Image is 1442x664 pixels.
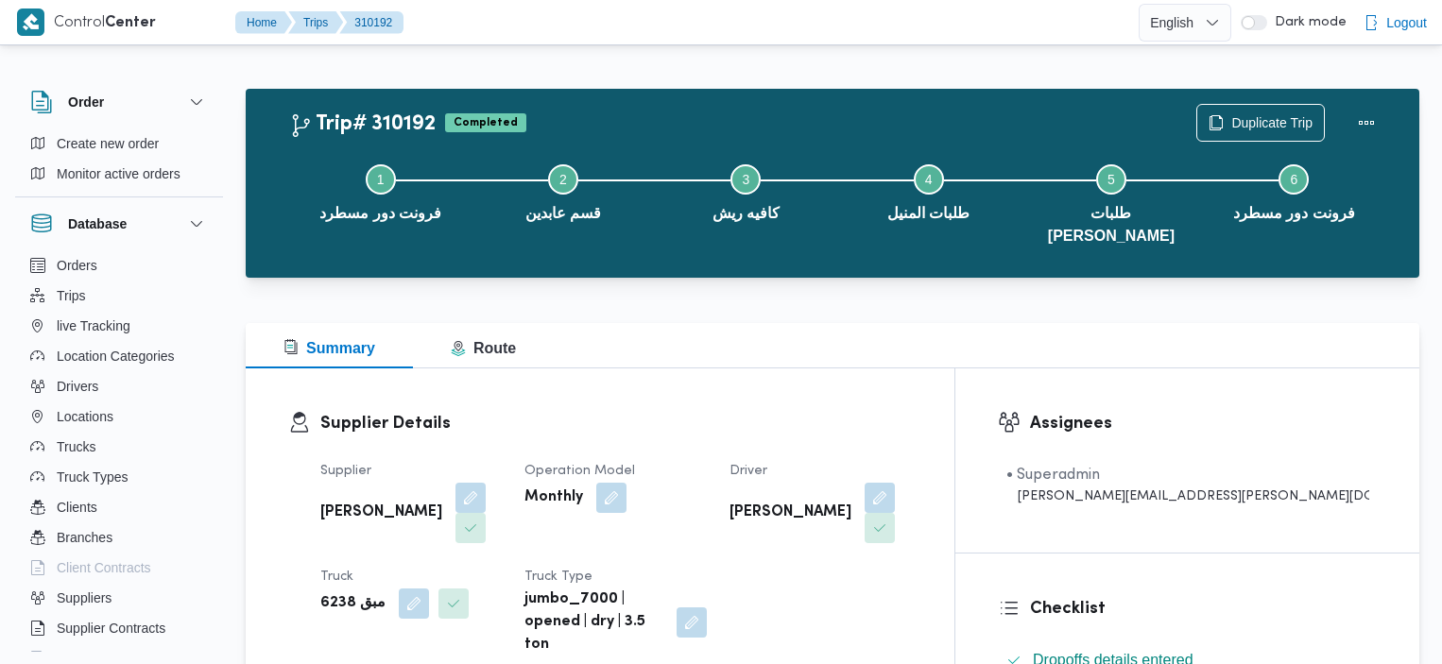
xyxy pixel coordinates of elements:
[742,172,749,187] span: 3
[1386,11,1427,34] span: Logout
[23,553,215,583] button: Client Contracts
[1006,464,1369,486] div: • Superadmin
[454,117,518,128] b: Completed
[377,172,385,187] span: 1
[23,522,215,553] button: Branches
[57,375,98,398] span: Drivers
[30,91,208,113] button: Order
[655,142,837,240] button: كافيه ريش
[15,128,223,196] div: Order
[320,592,386,615] b: مبق 6238
[57,405,113,428] span: Locations
[1030,411,1377,436] h3: Assignees
[57,162,180,185] span: Monitor active orders
[445,113,526,132] span: Completed
[319,202,441,225] span: فرونت دور مسطرد
[23,311,215,341] button: live Tracking
[57,435,95,458] span: Trucks
[320,570,353,583] span: Truck
[57,617,165,639] span: Supplier Contracts
[23,128,215,159] button: Create new order
[19,588,79,645] iframe: chat widget
[559,172,567,187] span: 2
[1233,202,1355,225] span: فرونت دور مسطرد
[1267,15,1347,30] span: Dark mode
[23,401,215,432] button: Locations
[925,172,933,187] span: 4
[17,9,44,36] img: X8yXhbKr1z7QwAAAABJRU5ErkJggg==
[23,583,215,613] button: Suppliers
[1020,142,1202,263] button: طلبات [PERSON_NAME]
[1006,464,1369,506] span: • Superadmin mohamed.nabil@illa.com.eg
[730,465,767,477] span: Driver
[524,465,635,477] span: Operation Model
[15,250,223,659] div: Database
[57,587,112,609] span: Suppliers
[524,486,583,509] b: Monthly
[320,502,442,524] b: [PERSON_NAME]
[235,11,292,34] button: Home
[1290,172,1297,187] span: 6
[524,570,592,583] span: Truck Type
[837,142,1020,240] button: طلبات المنيل
[1356,4,1434,42] button: Logout
[1231,111,1313,134] span: Duplicate Trip
[57,254,97,277] span: Orders
[1006,486,1369,506] div: [PERSON_NAME][EMAIL_ADDRESS][PERSON_NAME][DOMAIN_NAME]
[30,213,208,235] button: Database
[289,142,472,240] button: فرونت دور مسطرد
[23,341,215,371] button: Location Categories
[57,496,97,519] span: Clients
[1107,172,1115,187] span: 5
[23,462,215,492] button: Truck Types
[23,250,215,281] button: Orders
[289,112,436,137] h2: Trip# 310192
[525,202,601,225] span: قسم عابدين
[23,432,215,462] button: Trucks
[57,345,175,367] span: Location Categories
[23,371,215,401] button: Drivers
[524,588,662,656] b: jumbo_7000 | opened | dry | 3.5 ton
[68,213,127,235] h3: Database
[730,502,851,524] b: [PERSON_NAME]
[57,556,151,579] span: Client Contracts
[1203,142,1385,240] button: فرونت دور مسطرد
[320,411,912,436] h3: Supplier Details
[288,11,343,34] button: Trips
[712,202,780,225] span: كافيه ريش
[23,159,215,189] button: Monitor active orders
[472,142,654,240] button: قسم عابدين
[57,526,112,549] span: Branches
[57,284,86,307] span: Trips
[57,132,159,155] span: Create new order
[887,202,970,225] span: طلبات المنيل
[68,91,104,113] h3: Order
[57,466,128,488] span: Truck Types
[451,340,516,356] span: Route
[23,613,215,643] button: Supplier Contracts
[23,492,215,522] button: Clients
[1196,104,1325,142] button: Duplicate Trip
[1035,202,1187,247] span: طلبات [PERSON_NAME]
[339,11,403,34] button: 310192
[320,465,371,477] span: Supplier
[23,281,215,311] button: Trips
[1348,104,1385,142] button: Actions
[105,16,156,30] b: Center
[57,315,130,337] span: live Tracking
[1030,596,1377,621] h3: Checklist
[283,340,375,356] span: Summary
